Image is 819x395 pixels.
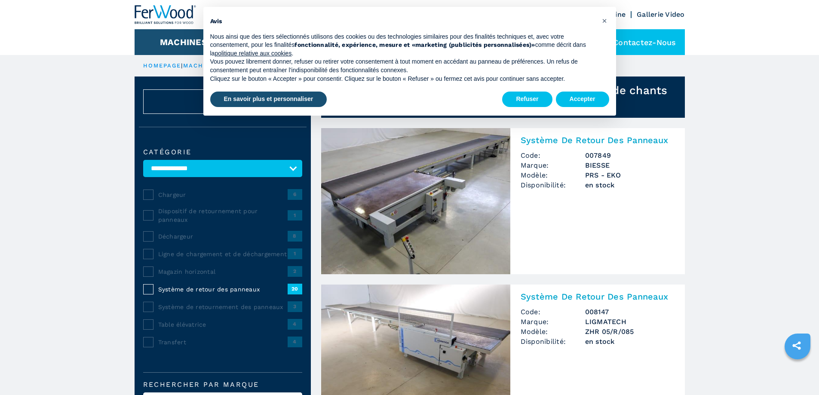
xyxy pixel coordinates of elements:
span: Table élévatrice [158,320,288,329]
img: Système De Retour Des Panneaux BIESSE PRS - EKO [321,128,510,274]
h3: 007849 [585,150,675,160]
button: Fermer cet avis [598,14,612,28]
span: Marque: [521,160,585,170]
h2: Avis [210,17,595,26]
a: sharethis [786,335,807,356]
button: ResetAnnuler [143,89,302,114]
span: Disponibilité: [521,180,585,190]
span: Disponibilité: [521,337,585,346]
h3: 008147 [585,307,675,317]
span: Transfert [158,338,288,346]
p: Nous ainsi que des tiers sélectionnés utilisons des cookies ou des technologies similaires pour d... [210,33,595,58]
span: Système de retournement des panneaux [158,303,288,311]
span: Dispositif de retournement pour panneaux [158,207,288,224]
span: Ligne de chargement et de déchargement [158,250,288,258]
span: 4 [288,337,302,347]
img: Ferwood [135,5,196,24]
a: HOMEPAGE [143,62,181,69]
h3: PRS - EKO [585,170,675,180]
span: 2 [288,266,302,276]
span: en stock [585,180,675,190]
div: Contactez-nous [592,29,685,55]
h3: ZHR 05/R/085 [585,327,675,337]
h2: Système De Retour Des Panneaux [521,291,675,302]
button: Refuser [502,92,552,107]
span: Déchargeur [158,232,288,241]
p: Cliquez sur le bouton « Accepter » pour consentir. Cliquez sur le bouton « Refuser » ou fermez ce... [210,75,595,83]
a: Système De Retour Des Panneaux BIESSE PRS - EKOSystème De Retour Des PanneauxCode:007849Marque:BI... [321,128,685,274]
span: en stock [585,337,675,346]
span: 1 [288,210,302,220]
label: Rechercher par marque [143,381,302,388]
a: politique relative aux cookies [215,50,291,57]
span: Système de retour des panneaux [158,285,288,294]
span: 4 [288,319,302,329]
span: 3 [288,301,302,312]
button: Machines [160,37,207,47]
iframe: Chat [782,356,813,389]
h3: LIGMATECH [585,317,675,327]
span: Marque: [521,317,585,327]
span: Magazin horizontal [158,267,288,276]
button: En savoir plus et personnaliser [210,92,327,107]
p: Vous pouvez librement donner, refuser ou retirer votre consentement à tout moment en accédant au ... [210,58,595,74]
span: | [181,62,183,69]
span: Modèle: [521,170,585,180]
button: Accepter [556,92,609,107]
strong: fonctionnalité, expérience, mesure et «marketing (publicités personnalisées)» [294,41,535,48]
span: 20 [288,284,302,294]
label: catégorie [143,149,302,156]
span: Code: [521,150,585,160]
span: Chargeur [158,190,288,199]
span: Modèle: [521,327,585,337]
span: 8 [288,231,302,241]
h2: Système De Retour Des Panneaux [521,135,675,145]
h3: BIESSE [585,160,675,170]
a: machines [183,62,220,69]
span: Code: [521,307,585,317]
span: 1 [288,248,302,259]
span: 6 [288,189,302,199]
a: Gallerie Video [637,10,685,18]
span: × [602,15,607,26]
